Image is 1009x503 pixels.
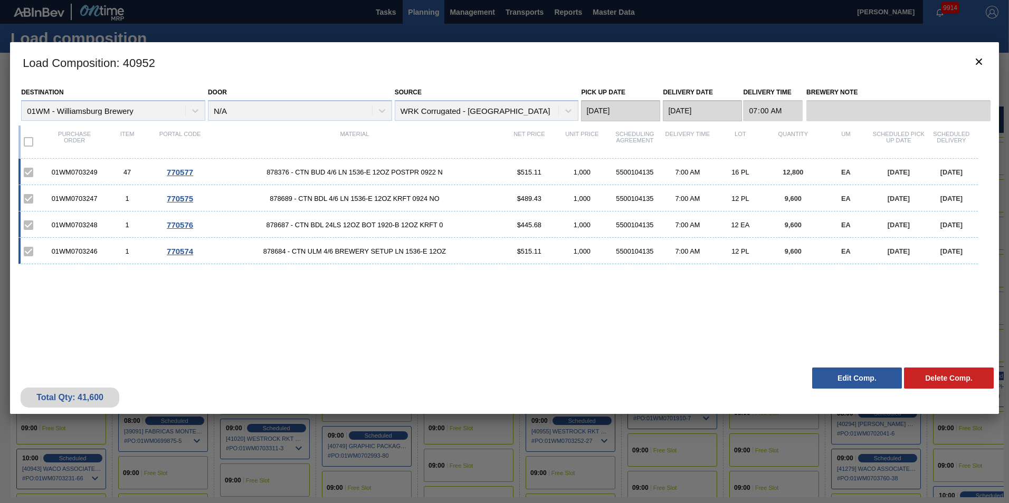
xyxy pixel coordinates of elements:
[503,247,556,255] div: $515.11
[581,89,625,96] label: Pick up Date
[841,195,851,202] span: EA
[206,195,503,202] span: 878689 - CTN BDL 4/6 LN 1536-E 12OZ KRFT 0924 NO
[714,195,767,202] div: 12 PL
[395,89,422,96] label: Source
[48,168,101,176] div: 01WM0703249
[940,195,963,202] span: [DATE]
[841,221,851,229] span: EA
[167,220,193,229] span: 770576
[888,168,910,176] span: [DATE]
[783,168,803,176] span: 12,800
[10,42,999,82] h3: Load Composition : 40952
[154,168,206,177] div: Go to Order
[581,100,660,121] input: mm/dd/yyyy
[940,247,963,255] span: [DATE]
[101,221,154,229] div: 1
[101,168,154,176] div: 47
[101,195,154,202] div: 1
[608,221,661,229] div: 5500104135
[925,131,978,153] div: Scheduled Delivery
[661,221,714,229] div: 7:00 AM
[556,221,608,229] div: 1,000
[503,195,556,202] div: $489.43
[154,220,206,229] div: Go to Order
[608,247,661,255] div: 5500104135
[785,195,802,202] span: 9,600
[167,168,193,177] span: 770577
[661,247,714,255] div: 7:00 AM
[101,247,154,255] div: 1
[503,168,556,176] div: $515.11
[101,131,154,153] div: Item
[785,221,802,229] span: 9,600
[608,168,661,176] div: 5500104135
[888,195,910,202] span: [DATE]
[48,247,101,255] div: 01WM0703246
[888,247,910,255] span: [DATE]
[714,131,767,153] div: Lot
[661,168,714,176] div: 7:00 AM
[556,168,608,176] div: 1,000
[503,221,556,229] div: $445.68
[888,221,910,229] span: [DATE]
[767,131,820,153] div: Quantity
[556,195,608,202] div: 1,000
[714,168,767,176] div: 16 PL
[608,131,661,153] div: Scheduling Agreement
[714,221,767,229] div: 12 EA
[206,247,503,255] span: 878684 - CTN ULM 4/6 BREWERY SETUP LN 1536-E 12OZ
[28,393,111,402] div: Total Qty: 41,600
[661,131,714,153] div: Delivery Time
[167,247,193,256] span: 770574
[48,195,101,202] div: 01WM0703247
[206,168,503,176] span: 878376 - CTN BUD 4/6 LN 1536-E 12OZ POSTPR 0922 N
[21,89,63,96] label: Destination
[812,367,902,389] button: Edit Comp.
[806,85,991,100] label: Brewery Note
[841,168,851,176] span: EA
[663,89,712,96] label: Delivery Date
[743,85,803,100] label: Delivery Time
[904,367,994,389] button: Delete Comp.
[841,247,851,255] span: EA
[48,131,101,153] div: Purchase order
[556,131,608,153] div: Unit Price
[872,131,925,153] div: Scheduled Pick up Date
[167,194,193,203] span: 770575
[785,247,802,255] span: 9,600
[940,221,963,229] span: [DATE]
[154,247,206,256] div: Go to Order
[661,195,714,202] div: 7:00 AM
[556,247,608,255] div: 1,000
[940,168,963,176] span: [DATE]
[154,131,206,153] div: Portal code
[663,100,742,121] input: mm/dd/yyyy
[714,247,767,255] div: 12 PL
[206,221,503,229] span: 878687 - CTN BDL 24LS 12OZ BOT 1920-B 12OZ KRFT 0
[206,131,503,153] div: Material
[820,131,872,153] div: UM
[608,195,661,202] div: 5500104135
[208,89,227,96] label: Door
[48,221,101,229] div: 01WM0703248
[503,131,556,153] div: Net Price
[154,194,206,203] div: Go to Order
